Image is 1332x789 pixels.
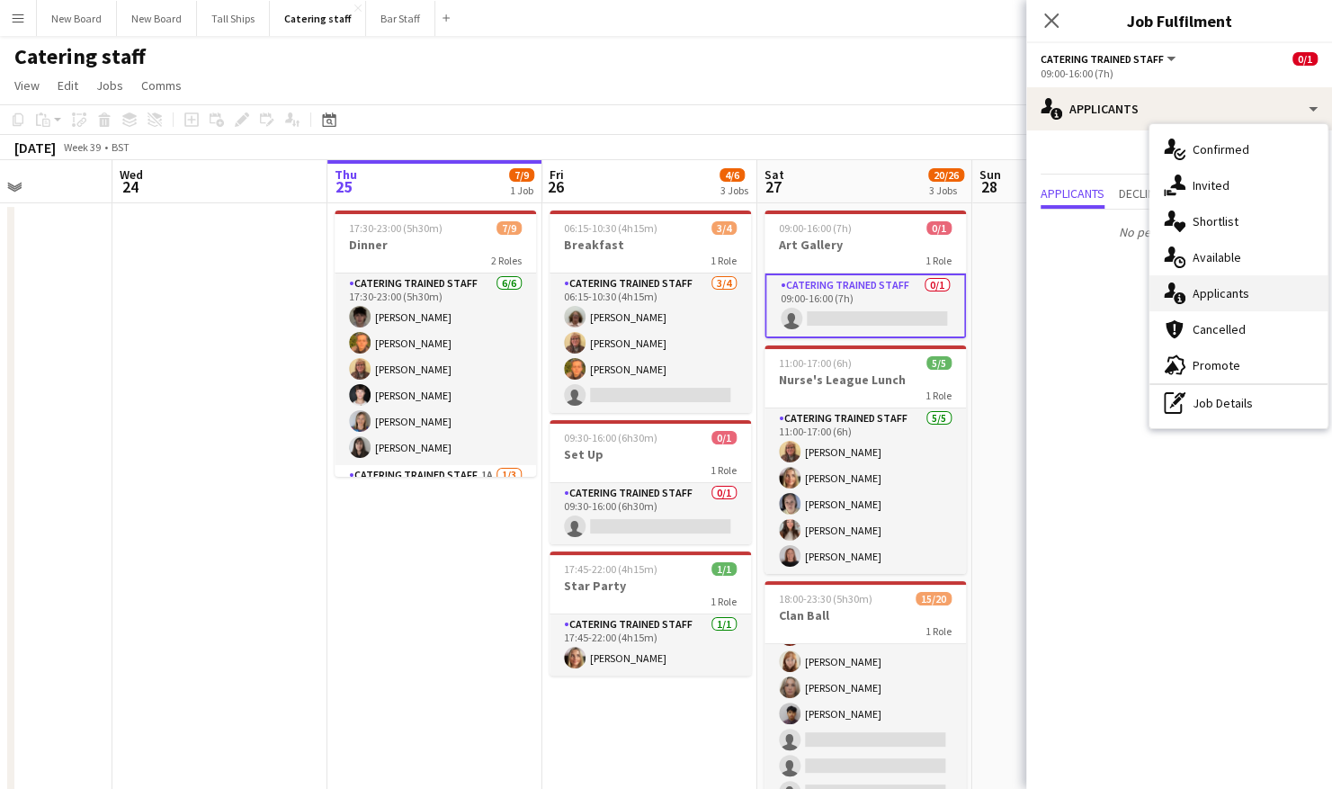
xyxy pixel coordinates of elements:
[764,345,966,574] app-job-card: 11:00-17:00 (6h)5/5Nurse's League Lunch1 RoleCatering trained staff5/511:00-17:00 (6h)[PERSON_NAM...
[366,1,435,36] button: Bar Staff
[1193,285,1249,301] span: Applicants
[764,372,966,388] h3: Nurse's League Lunch
[7,74,47,97] a: View
[547,176,564,197] span: 26
[1041,52,1178,66] button: Catering trained staff
[1149,385,1328,421] div: Job Details
[550,551,751,676] app-job-card: 17:45-22:00 (4h15m)1/1Star Party1 RoleCatering trained staff1/117:45-22:00 (4h15m)[PERSON_NAME]
[711,221,737,235] span: 3/4
[764,237,966,253] h3: Art Gallery
[270,1,366,36] button: Catering staff
[335,273,536,465] app-card-role: Catering trained staff6/617:30-23:00 (5h30m)[PERSON_NAME][PERSON_NAME][PERSON_NAME][PERSON_NAME][...
[1193,357,1240,373] span: Promote
[117,176,143,197] span: 24
[335,237,536,253] h3: Dinner
[1026,217,1332,247] p: No pending applicants
[550,483,751,544] app-card-role: Catering trained staff0/109:30-16:00 (6h30m)
[720,168,745,182] span: 4/6
[197,1,270,36] button: Tall Ships
[37,1,117,36] button: New Board
[925,254,952,267] span: 1 Role
[720,184,748,197] div: 3 Jobs
[120,166,143,183] span: Wed
[928,168,964,182] span: 20/26
[1193,177,1229,193] span: Invited
[1041,67,1318,80] div: 09:00-16:00 (7h)
[509,168,534,182] span: 7/9
[711,254,737,267] span: 1 Role
[491,254,522,267] span: 2 Roles
[58,77,78,94] span: Edit
[335,166,357,183] span: Thu
[1041,187,1104,200] span: Applicants
[117,1,197,36] button: New Board
[1193,213,1238,229] span: Shortlist
[550,166,564,183] span: Fri
[335,465,536,578] app-card-role: Catering trained staff1A1/3
[764,273,966,338] app-card-role: Catering trained staff0/109:00-16:00 (7h)
[711,463,737,477] span: 1 Role
[14,77,40,94] span: View
[977,176,1001,197] span: 28
[916,592,952,605] span: 15/20
[550,614,751,676] app-card-role: Catering trained staff1/117:45-22:00 (4h15m)[PERSON_NAME]
[979,166,1001,183] span: Sun
[496,221,522,235] span: 7/9
[762,176,784,197] span: 27
[1026,87,1332,130] div: Applicants
[926,221,952,235] span: 0/1
[764,408,966,574] app-card-role: Catering trained staff5/511:00-17:00 (6h)[PERSON_NAME][PERSON_NAME][PERSON_NAME][PERSON_NAME][PER...
[1119,187,1168,200] span: Declined
[779,356,852,370] span: 11:00-17:00 (6h)
[59,140,104,154] span: Week 39
[764,607,966,623] h3: Clan Ball
[1026,9,1332,32] h3: Job Fulfilment
[550,420,751,544] app-job-card: 09:30-16:00 (6h30m)0/1Set Up1 RoleCatering trained staff0/109:30-16:00 (6h30m)
[1041,52,1164,66] span: Catering trained staff
[564,221,657,235] span: 06:15-10:30 (4h15m)
[550,578,751,594] h3: Star Party
[89,74,130,97] a: Jobs
[711,562,737,576] span: 1/1
[764,211,966,338] app-job-card: 09:00-16:00 (7h)0/1Art Gallery1 RoleCatering trained staff0/109:00-16:00 (7h)
[349,221,443,235] span: 17:30-23:00 (5h30m)
[50,74,85,97] a: Edit
[510,184,533,197] div: 1 Job
[112,140,130,154] div: BST
[332,176,357,197] span: 25
[550,237,751,253] h3: Breakfast
[134,74,189,97] a: Comms
[779,221,852,235] span: 09:00-16:00 (7h)
[550,446,751,462] h3: Set Up
[14,43,146,70] h1: Catering staff
[550,273,751,413] app-card-role: Catering trained staff3/406:15-10:30 (4h15m)[PERSON_NAME][PERSON_NAME][PERSON_NAME]
[926,356,952,370] span: 5/5
[925,624,952,638] span: 1 Role
[929,184,963,197] div: 3 Jobs
[711,595,737,608] span: 1 Role
[1292,52,1318,66] span: 0/1
[925,389,952,402] span: 1 Role
[564,562,657,576] span: 17:45-22:00 (4h15m)
[1193,249,1241,265] span: Available
[764,166,784,183] span: Sat
[335,211,536,477] app-job-card: 17:30-23:00 (5h30m)7/9Dinner2 RolesCatering trained staff6/617:30-23:00 (5h30m)[PERSON_NAME][PERS...
[779,592,872,605] span: 18:00-23:30 (5h30m)
[1193,141,1249,157] span: Confirmed
[14,139,56,157] div: [DATE]
[96,77,123,94] span: Jobs
[711,431,737,444] span: 0/1
[550,211,751,413] app-job-card: 06:15-10:30 (4h15m)3/4Breakfast1 RoleCatering trained staff3/406:15-10:30 (4h15m)[PERSON_NAME][PE...
[141,77,182,94] span: Comms
[564,431,657,444] span: 09:30-16:00 (6h30m)
[1193,321,1246,337] span: Cancelled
